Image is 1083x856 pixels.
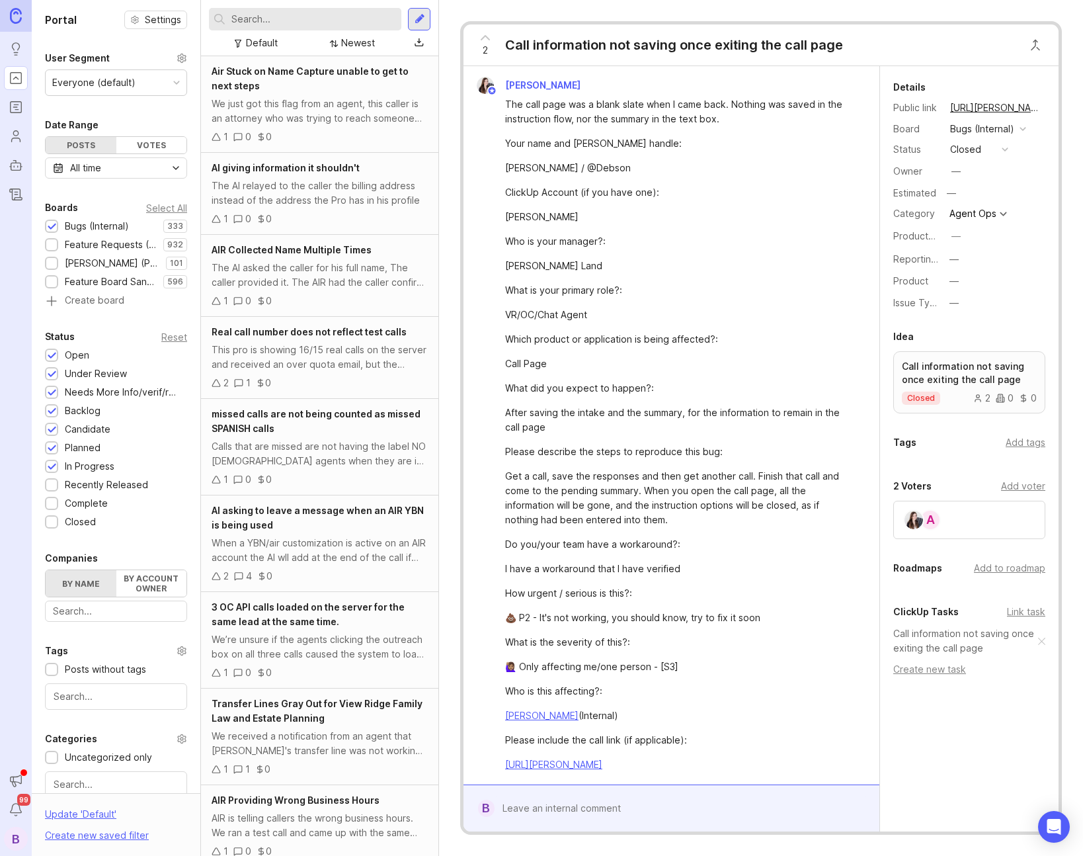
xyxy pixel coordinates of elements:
div: The call page was a blank slate when I came back. Nothing was saved in the instruction flow, nor ... [505,97,853,126]
div: Add to roadmap [974,561,1045,576]
div: Status [893,142,940,157]
div: Posts without tags [65,662,146,677]
span: AI asking to leave a message when an AIR YBN is being used [212,505,424,531]
div: Feature Board Sandbox [DATE] [65,275,157,289]
span: Settings [145,13,181,26]
div: Open [65,348,89,363]
div: Call information not saving once exiting the call page [505,36,843,54]
div: This pro is showing 16/15 real calls on the server and received an over quota email, but the dash... [212,343,428,372]
p: closed [907,393,935,404]
div: 2 Voters [893,478,932,494]
span: 99 [17,794,30,806]
div: 0 [264,762,270,777]
div: Call Page [505,357,853,371]
div: 0 [266,212,272,226]
div: [PERSON_NAME] [505,210,853,224]
div: B [478,800,495,817]
a: AI asking to leave a message when an AIR YBN is being usedWhen a YBN/air customization is active ... [201,495,438,592]
span: Transfer Lines Gray Out for View Ridge Family Law and Estate Planning [212,698,422,724]
div: Status [45,329,75,345]
span: 2 [483,43,488,58]
div: Select All [146,204,187,212]
a: Portal [4,66,28,90]
a: [URL][PERSON_NAME] [946,99,1045,116]
p: 932 [167,239,183,250]
div: 0 [996,394,1014,403]
div: Add tags [1006,435,1045,450]
div: Roadmaps [893,560,942,576]
svg: toggle icon [165,163,186,173]
div: Calls that are missed are not having the label NO [DEMOGRAPHIC_DATA] agents when they are in fact... [212,439,428,468]
div: 2 [223,376,229,390]
div: B [4,827,28,851]
div: Complete [65,496,108,511]
div: Bugs (Internal) [65,219,129,234]
div: 0 [266,472,272,487]
label: By account owner [116,570,187,597]
div: 0 [245,472,251,487]
a: Create board [45,296,187,308]
div: Public link [893,101,940,115]
div: When a YBN/air customization is active on an AIR account the AI wll add at the end of the call if... [212,536,428,565]
input: Search... [231,12,396,26]
img: Kelsey Fisher [477,77,494,94]
div: Board [893,122,940,136]
p: 596 [167,277,183,287]
div: Please include the call link (if applicable): [505,733,853,748]
div: 0 [245,665,251,680]
span: AI giving information it shouldn't [212,162,360,173]
div: I have a workaround that I have verified [505,562,853,576]
div: Who is your manager?: [505,234,853,249]
div: A [920,509,941,531]
div: Everyone (default) [52,75,136,90]
div: 🙋🏽‍♀️ Only affecting me/one person - [S3] [505,660,853,674]
div: The AI relayed to the caller the billing address instead of the address the Pro has in his profile [212,179,428,208]
button: ProductboardID [947,228,965,245]
div: Get a call, save the responses and then get another call. Finish that call and come to the pendin... [505,469,853,527]
div: The AI asked the caller for his full name, The caller provided it. The AIR had the caller confirm... [212,261,428,290]
div: — [949,252,959,267]
a: AI giving information it shouldn'tThe AI relayed to the caller the billing address instead of the... [201,153,438,235]
div: 0 [245,212,251,226]
div: Create new task [893,662,1045,677]
div: — [951,164,961,179]
div: All time [70,161,101,175]
a: missed calls are not being counted as missed SPANISH callsCalls that are missed are not having th... [201,399,438,495]
a: [URL][PERSON_NAME] [505,759,602,770]
span: AIR Collected Name Multiple Times [212,244,372,255]
div: Posts [46,137,116,153]
div: Add voter [1001,479,1045,493]
div: 1 [223,762,228,777]
div: 0 [245,130,251,144]
a: Call information not saving once exiting the call pageclosed200 [893,351,1045,413]
div: Update ' Default ' [45,807,116,828]
div: Uncategorized only [65,750,152,765]
div: Tags [45,643,68,659]
div: 0 [1019,394,1037,403]
div: closed [950,142,981,157]
a: Air Stuck on Name Capture unable to get to next stepsWe just got this flag from an agent, this ca... [201,56,438,153]
div: Which product or application is being affected?: [505,332,853,347]
div: ClickUp Tasks [893,604,959,620]
div: Any further notes or additional context?: [505,782,853,796]
div: Category [893,206,940,221]
div: We just got this flag from an agent, this caller is an attorney who was trying to reach someone s... [212,97,428,126]
div: We received a notification from an agent that [PERSON_NAME]'s transfer line was not working. I co... [212,729,428,758]
h1: Portal [45,12,77,28]
div: 2 [973,394,990,403]
a: Call information not saving once exiting the call page [893,626,1038,656]
div: Please describe the steps to reproduce this bug: [505,445,853,459]
div: 2 [223,569,229,583]
a: [PERSON_NAME] [505,710,579,721]
div: Candidate [65,422,110,437]
div: 1 [223,472,228,487]
div: 4 [246,569,252,583]
div: 1 [223,665,228,680]
div: Your name and [PERSON_NAME] handle: [505,136,853,151]
div: 1 [223,212,228,226]
a: 3 OC API calls loaded on the server for the same lead at the same time.We’re unsure if the agents... [201,592,438,689]
div: Agent Ops [949,209,996,218]
a: Changelog [4,183,28,206]
div: Do you/your team have a workaround?: [505,537,853,552]
div: 1 [223,294,228,308]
